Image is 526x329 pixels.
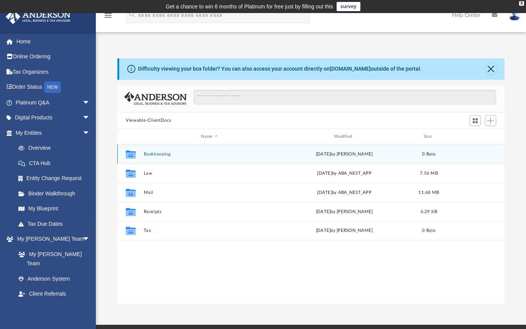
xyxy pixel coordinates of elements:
a: Order StatusNEW [5,79,102,95]
div: Get a chance to win 6 months of Platinum for free just by filling out this [166,2,333,11]
span: arrow_drop_down [82,95,98,111]
a: My [PERSON_NAME] Team [11,246,94,271]
img: User Pic [509,10,520,21]
button: Close [486,64,496,74]
a: Entity Change Request [11,171,102,186]
a: My Entitiesarrow_drop_down [5,125,102,141]
button: Tax [144,228,275,233]
a: CTA Hub [11,155,102,171]
div: [DATE] by [PERSON_NAME] [279,228,410,235]
span: arrow_drop_down [82,301,98,317]
span: 6.29 KB [421,210,437,214]
button: Mail [144,190,275,195]
button: Receipts [144,209,275,214]
div: Difficulty viewing your box folder? You can also access your account directly on outside of the p... [138,65,422,73]
a: Online Ordering [5,49,102,64]
a: menu [104,15,113,20]
a: My Blueprint [11,201,98,217]
span: 0 Byte [422,229,436,233]
span: 0 Byte [422,152,436,156]
span: 7.56 MB [420,171,438,175]
button: Bookkeeping [144,152,275,157]
div: Name [143,133,275,140]
button: Switch to Grid View [470,115,481,126]
span: arrow_drop_down [82,125,98,141]
a: Overview [11,141,102,156]
div: id [447,133,501,140]
div: [DATE] by ABA_NEST_APP [279,189,410,196]
div: grid [117,144,505,303]
div: [DATE] by ABA_NEST_APP [279,170,410,177]
a: Client Referrals [11,286,98,302]
a: Digital Productsarrow_drop_down [5,110,102,126]
div: Size [414,133,444,140]
span: 11.68 MB [419,190,439,195]
i: menu [104,11,113,20]
div: [DATE] by [PERSON_NAME] [279,208,410,215]
a: Tax Due Dates [11,216,102,231]
a: Tax Organizers [5,64,102,79]
a: Anderson System [11,271,98,286]
button: Viewable-ClientDocs [126,117,171,124]
span: arrow_drop_down [82,231,98,247]
div: Modified [278,133,410,140]
a: My [PERSON_NAME] Teamarrow_drop_down [5,231,98,247]
div: NEW [44,81,61,93]
a: survey [337,2,360,11]
i: search [128,10,136,19]
input: Search files and folders [194,90,496,104]
a: Home [5,34,102,49]
a: [DOMAIN_NAME] [330,66,371,72]
span: arrow_drop_down [82,110,98,126]
img: Anderson Advisors Platinum Portal [3,9,73,24]
button: Add [485,115,496,126]
div: [DATE] by [PERSON_NAME] [279,151,410,158]
div: id [121,133,140,140]
div: close [519,1,524,6]
a: My Documentsarrow_drop_down [5,301,98,317]
a: Platinum Q&Aarrow_drop_down [5,95,102,110]
button: Law [144,171,275,176]
a: Binder Walkthrough [11,186,102,201]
